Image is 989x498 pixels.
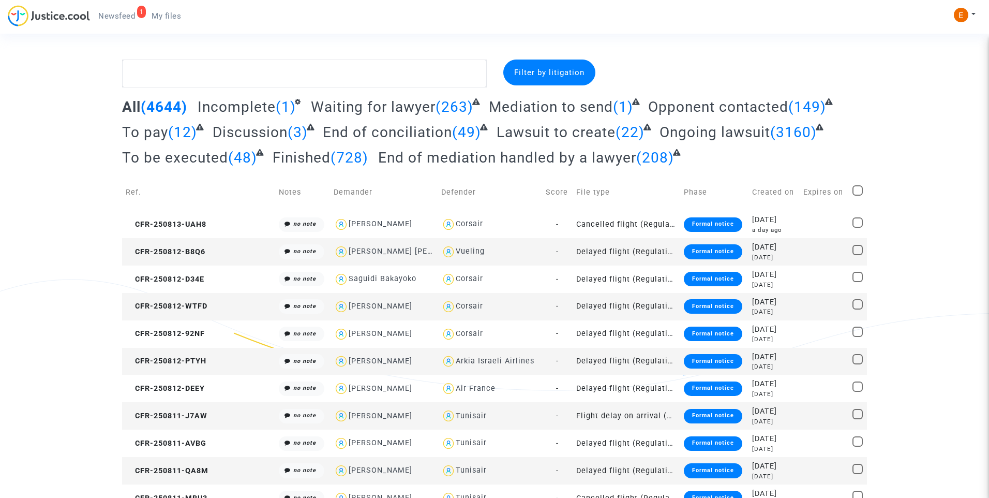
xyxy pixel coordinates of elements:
[126,302,207,311] span: CFR-250812-WTFD
[334,381,349,396] img: icon-user.svg
[752,378,796,390] div: [DATE]
[752,214,796,226] div: [DATE]
[456,412,487,420] div: Tunisair
[684,382,742,396] div: Formal notice
[752,406,796,417] div: [DATE]
[98,11,135,21] span: Newsfeed
[456,438,487,447] div: Tunisair
[126,384,205,393] span: CFR-250812-DEEY
[752,307,796,316] div: [DATE]
[441,299,456,314] img: icon-user.svg
[349,357,412,365] div: [PERSON_NAME]
[273,149,331,166] span: Finished
[143,8,189,24] a: My files
[276,98,296,115] span: (1)
[497,124,616,141] span: Lawsuit to create
[334,408,349,423] img: icon-user.svg
[122,149,228,166] span: To be executed
[556,220,559,229] span: -
[126,357,206,365] span: CFR-250812-PTYH
[152,11,181,21] span: My files
[378,149,636,166] span: End of mediation handled by a lawyer
[441,327,456,342] img: icon-user.svg
[334,463,349,478] img: icon-user.svg
[573,348,680,375] td: Delayed flight (Regulation EC 261/2004)
[126,412,207,420] span: CFR-250811-J7AW
[456,302,483,311] div: Corsair
[752,417,796,426] div: [DATE]
[90,8,143,24] a: 1Newsfeed
[441,272,456,287] img: icon-user.svg
[349,438,412,447] div: [PERSON_NAME]
[349,412,412,420] div: [PERSON_NAME]
[441,463,456,478] img: icon-user.svg
[441,408,456,423] img: icon-user.svg
[752,335,796,344] div: [DATE]
[684,409,742,423] div: Formal notice
[752,297,796,308] div: [DATE]
[275,174,330,211] td: Notes
[441,354,456,369] img: icon-user.svg
[752,242,796,253] div: [DATE]
[8,5,90,26] img: jc-logo.svg
[293,303,316,310] i: no note
[573,238,680,266] td: Delayed flight (Regulation EC 261/2004)
[800,174,849,211] td: Expires on
[556,412,559,420] span: -
[168,124,197,141] span: (12)
[293,221,316,227] i: no note
[648,98,788,115] span: Opponent contacted
[456,384,496,393] div: Air France
[334,217,349,232] img: icon-user.svg
[684,272,742,286] div: Formal notice
[441,436,456,451] img: icon-user.svg
[126,329,205,338] span: CFR-250812-92NF
[752,362,796,371] div: [DATE]
[788,98,826,115] span: (149)
[556,329,559,338] span: -
[122,174,275,211] td: Ref.
[556,275,559,284] span: -
[680,174,748,211] td: Phase
[288,124,308,141] span: (3)
[334,272,349,287] img: icon-user.svg
[349,384,412,393] div: [PERSON_NAME]
[126,439,206,448] span: CFR-250811-AVBG
[752,445,796,453] div: [DATE]
[334,244,349,259] img: icon-user.svg
[441,244,456,259] img: icon-user.svg
[752,433,796,445] div: [DATE]
[752,226,796,235] div: a day ago
[122,124,168,141] span: To pay
[770,124,817,141] span: (3160)
[613,98,633,115] span: (1)
[438,174,542,211] td: Defender
[556,384,559,393] span: -
[334,354,349,369] img: icon-user.svg
[684,299,742,314] div: Formal notice
[556,439,559,448] span: -
[137,6,146,18] div: 1
[456,274,483,283] div: Corsair
[349,302,412,311] div: [PERSON_NAME]
[331,149,368,166] span: (728)
[954,8,968,22] img: ACg8ocIeiFvHKe4dA5oeRFd_CiCnuxWUEc1A2wYhRJE3TTWt=s96-c
[556,357,559,365] span: -
[293,248,316,255] i: no note
[752,269,796,281] div: [DATE]
[330,174,438,211] td: Demander
[293,275,316,282] i: no note
[334,327,349,342] img: icon-user.svg
[293,358,316,364] i: no note
[573,211,680,238] td: Cancelled flight (Regulation EC 261/2004)
[228,149,257,166] span: (48)
[556,466,559,475] span: -
[684,436,742,451] div: Formal notice
[684,244,742,259] div: Formal notice
[684,217,742,232] div: Formal notice
[436,98,473,115] span: (263)
[441,381,456,396] img: icon-user.svg
[752,351,796,363] div: [DATE]
[573,402,680,430] td: Flight delay on arrival (outside of EU - Montreal Convention)
[684,327,742,341] div: Formal notice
